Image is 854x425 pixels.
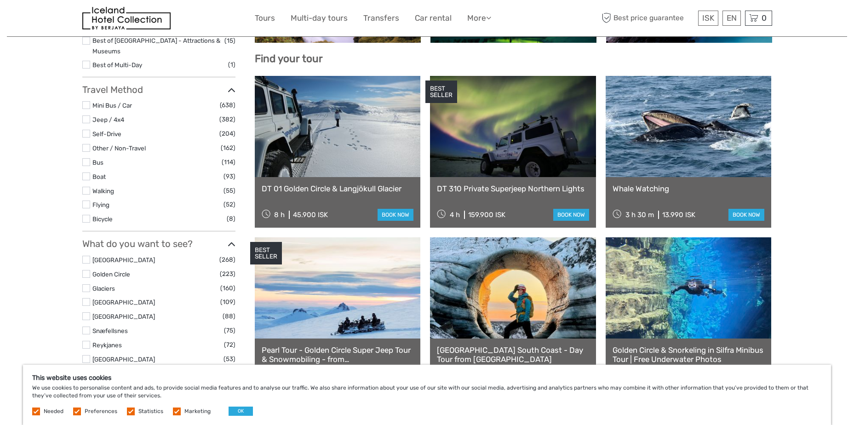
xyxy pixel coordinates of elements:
[728,209,764,221] a: book now
[255,52,323,65] b: Find your tour
[219,128,235,139] span: (204)
[224,185,235,196] span: (55)
[92,116,124,123] a: Jeep / 4x4
[224,354,235,364] span: (53)
[92,187,114,195] a: Walking
[363,11,399,25] a: Transfers
[291,11,348,25] a: Multi-day tours
[92,173,106,180] a: Boat
[44,408,63,415] label: Needed
[229,407,253,416] button: OK
[92,256,155,264] a: [GEOGRAPHIC_DATA]
[92,299,155,306] a: [GEOGRAPHIC_DATA]
[223,311,235,322] span: (88)
[437,184,589,193] a: DT 310 Private Superjeep Northern Lights
[450,211,460,219] span: 4 h
[227,213,235,224] span: (8)
[702,13,714,23] span: ISK
[92,313,155,320] a: [GEOGRAPHIC_DATA]
[468,211,505,219] div: 159.900 ISK
[92,285,115,292] a: Glaciers
[224,199,235,210] span: (52)
[293,211,328,219] div: 45.900 ISK
[85,408,117,415] label: Preferences
[82,84,235,95] h3: Travel Method
[219,114,235,125] span: (382)
[92,327,128,334] a: Snæfellsnes
[222,157,235,167] span: (114)
[228,59,235,70] span: (1)
[262,184,414,193] a: DT 01 Golden Circle & Langjökull Glacier
[613,345,765,364] a: Golden Circle & Snorkeling in Silfra Minibus Tour | Free Underwater Photos
[220,297,235,307] span: (109)
[92,341,122,349] a: Reykjanes
[92,270,130,278] a: Golden Circle
[760,13,768,23] span: 0
[92,61,142,69] a: Best of Multi-Day
[224,171,235,182] span: (93)
[32,374,822,382] h5: This website uses cookies
[415,11,452,25] a: Car rental
[220,283,235,293] span: (160)
[224,339,235,350] span: (72)
[13,16,104,23] p: We're away right now. Please check back later!
[262,345,414,364] a: Pearl Tour - Golden Circle Super Jeep Tour & Snowmobiling - from [GEOGRAPHIC_DATA]
[224,35,235,46] span: (15)
[92,215,113,223] a: Bicycle
[467,11,491,25] a: More
[255,11,275,25] a: Tours
[425,80,457,103] div: BEST SELLER
[138,408,163,415] label: Statistics
[378,209,413,221] a: book now
[106,14,117,25] button: Open LiveChat chat widget
[92,356,155,363] a: [GEOGRAPHIC_DATA]
[92,130,121,138] a: Self-Drive
[722,11,741,26] div: EN
[23,365,831,425] div: We use cookies to personalise content and ads, to provide social media features and to analyse ou...
[274,211,285,219] span: 8 h
[250,242,282,265] div: BEST SELLER
[92,159,103,166] a: Bus
[437,345,589,364] a: [GEOGRAPHIC_DATA] South Coast - Day Tour from [GEOGRAPHIC_DATA]
[92,37,220,55] a: Best of [GEOGRAPHIC_DATA] - Attractions & Museums
[613,184,765,193] a: Whale Watching
[219,254,235,265] span: (268)
[82,7,171,29] img: 481-8f989b07-3259-4bb0-90ed-3da368179bdc_logo_small.jpg
[224,325,235,336] span: (75)
[221,143,235,153] span: (162)
[600,11,696,26] span: Best price guarantee
[92,102,132,109] a: Mini Bus / Car
[92,144,146,152] a: Other / Non-Travel
[220,269,235,279] span: (223)
[82,238,235,249] h3: What do you want to see?
[662,211,695,219] div: 13.990 ISK
[92,201,109,208] a: Flying
[220,100,235,110] span: (638)
[625,211,654,219] span: 3 h 30 m
[184,408,211,415] label: Marketing
[553,209,589,221] a: book now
